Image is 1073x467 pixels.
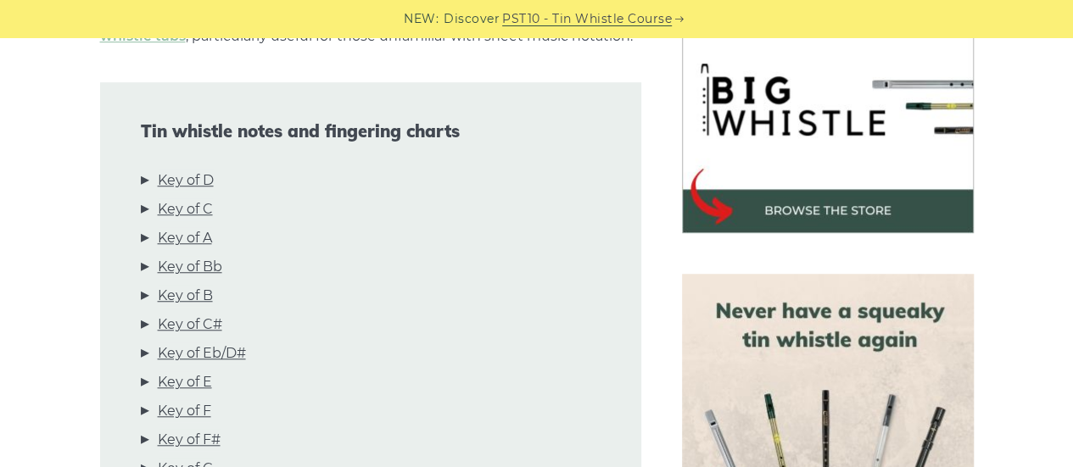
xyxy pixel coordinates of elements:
[502,9,672,29] a: PST10 - Tin Whistle Course
[404,9,439,29] span: NEW:
[158,285,213,307] a: Key of B
[158,342,246,364] a: Key of Eb/D#
[141,121,601,142] span: Tin whistle notes and fingering charts
[158,256,222,278] a: Key of Bb
[158,170,214,192] a: Key of D
[158,314,222,336] a: Key of C#
[158,198,213,220] a: Key of C
[158,227,212,249] a: Key of A
[444,9,500,29] span: Discover
[158,371,212,393] a: Key of E
[158,400,211,422] a: Key of F
[158,429,221,451] a: Key of F#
